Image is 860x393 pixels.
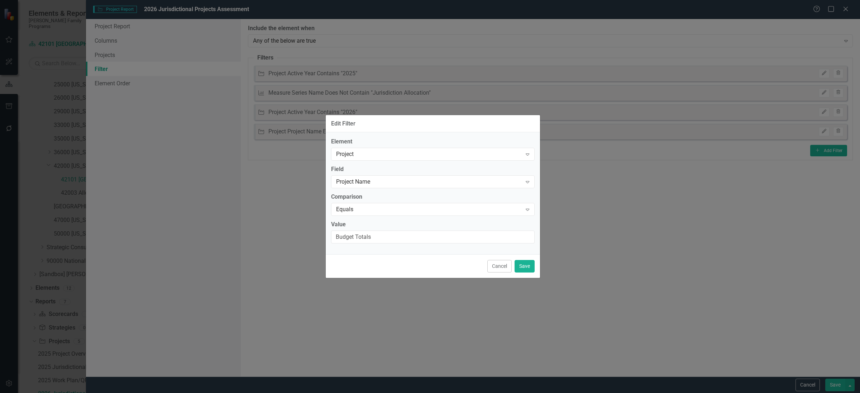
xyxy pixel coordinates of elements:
[487,260,512,273] button: Cancel
[331,138,535,146] label: Element
[331,193,535,201] label: Comparison
[336,150,522,158] div: Project
[331,120,355,127] div: Edit Filter
[331,221,535,229] label: Value
[331,165,535,174] label: Field
[336,205,522,213] div: Equals
[336,178,522,186] div: Project Name
[515,260,535,273] button: Save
